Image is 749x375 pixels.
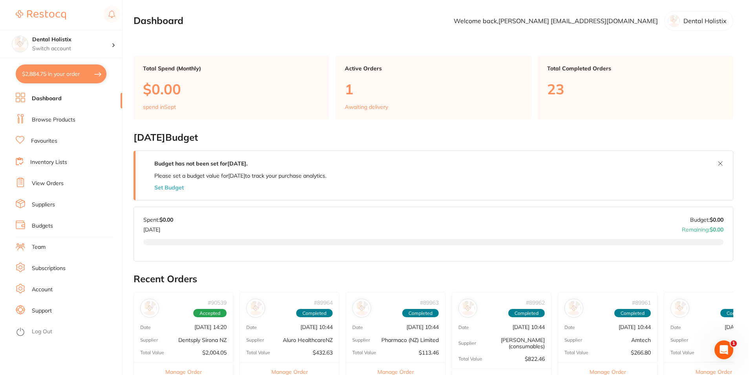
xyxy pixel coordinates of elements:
p: Supplier [352,337,370,343]
span: Completed [296,309,333,318]
a: View Orders [32,180,64,187]
a: Subscriptions [32,265,66,272]
p: $432.63 [313,349,333,356]
h2: Dashboard [134,15,183,26]
p: [DATE] [143,223,173,232]
p: Total Completed Orders [547,65,724,72]
img: Henry Schein Halas (consumables) [460,301,475,316]
p: $822.46 [525,356,545,362]
p: Supplier [246,337,264,343]
p: Switch account [32,45,112,53]
p: # 89961 [632,299,651,305]
a: Restocq Logo [16,6,66,24]
p: Date [246,325,257,330]
p: spend in Sept [143,104,176,110]
p: Total Value [352,350,376,355]
p: Pharmaco (NZ) Limited [381,337,439,343]
a: Dashboard [32,95,62,103]
img: Amtech [566,301,581,316]
span: 1 [731,340,737,347]
span: Completed [614,309,651,318]
p: Please set a budget value for [DATE] to track your purchase analytics. [154,173,326,179]
img: Dentsply Sirona NZ [142,301,157,316]
a: Budgets [32,222,53,230]
p: Aluro HealthcareNZ [283,337,333,343]
span: Completed [402,309,439,318]
strong: $0.00 [710,216,723,223]
p: Dental Holistix [683,17,727,24]
p: Dentsply Sirona NZ [178,337,227,343]
p: $266.80 [631,349,651,356]
img: Restocq Logo [16,10,66,20]
span: Accepted [193,309,227,318]
h2: Recent Orders [134,274,733,285]
a: Total Spend (Monthly)$0.00spend inSept [134,56,329,119]
p: Total Value [458,356,482,362]
p: Supplier [670,337,688,343]
p: Spent: [143,217,173,223]
p: # 89963 [420,299,439,305]
p: Active Orders [345,65,522,72]
a: Account [32,286,53,294]
a: Inventory Lists [30,158,67,166]
p: [DATE] 10:44 [513,324,545,330]
p: Supplier [140,337,158,343]
a: Favourites [31,137,57,145]
p: $2,004.05 [202,349,227,356]
p: Budget: [690,217,723,223]
a: Support [32,307,52,315]
p: 23 [547,81,724,97]
p: Welcome back, [PERSON_NAME] [EMAIL_ADDRESS][DOMAIN_NAME] [454,17,658,24]
img: Pharmaco (NZ) Limited [354,301,369,316]
p: Date [458,325,469,330]
iframe: Intercom live chat [714,340,733,359]
h4: Dental Holistix [32,36,112,44]
p: Date [140,325,151,330]
p: Awaiting delivery [345,104,388,110]
p: [DATE] 10:44 [407,324,439,330]
p: Date [564,325,575,330]
button: Log Out [16,326,120,338]
p: Total Spend (Monthly) [143,65,320,72]
strong: $0.00 [710,226,723,233]
p: Date [670,325,681,330]
strong: Budget has not been set for [DATE] . [154,160,247,167]
p: Total Value [564,350,588,355]
p: Amtech [631,337,651,343]
p: # 90539 [208,299,227,305]
button: $2,884.75 in your order [16,64,106,83]
a: Suppliers [32,201,55,209]
a: Team [32,243,46,251]
img: Oraltec [672,301,687,316]
p: 1 [345,81,522,97]
p: [DATE] 10:44 [300,324,333,330]
p: Total Value [246,350,270,355]
img: Aluro HealthcareNZ [248,301,263,316]
p: # 89964 [314,299,333,305]
strong: $0.00 [159,216,173,223]
a: Browse Products [32,116,75,124]
p: Total Value [670,350,694,355]
p: [DATE] 14:20 [194,324,227,330]
a: Total Completed Orders23 [538,56,733,119]
img: Dental Holistix [12,36,28,52]
p: $0.00 [143,81,320,97]
p: Remaining: [682,223,723,232]
p: [DATE] 10:44 [619,324,651,330]
p: Date [352,325,363,330]
button: Set Budget [154,184,184,191]
p: # 89962 [526,299,545,305]
h2: [DATE] Budget [134,132,733,143]
p: Supplier [458,340,476,346]
p: [PERSON_NAME] (consumables) [476,337,545,349]
p: $113.46 [419,349,439,356]
a: Log Out [32,328,52,336]
a: Active Orders1Awaiting delivery [335,56,531,119]
span: Completed [508,309,545,318]
p: Supplier [564,337,582,343]
p: Total Value [140,350,164,355]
